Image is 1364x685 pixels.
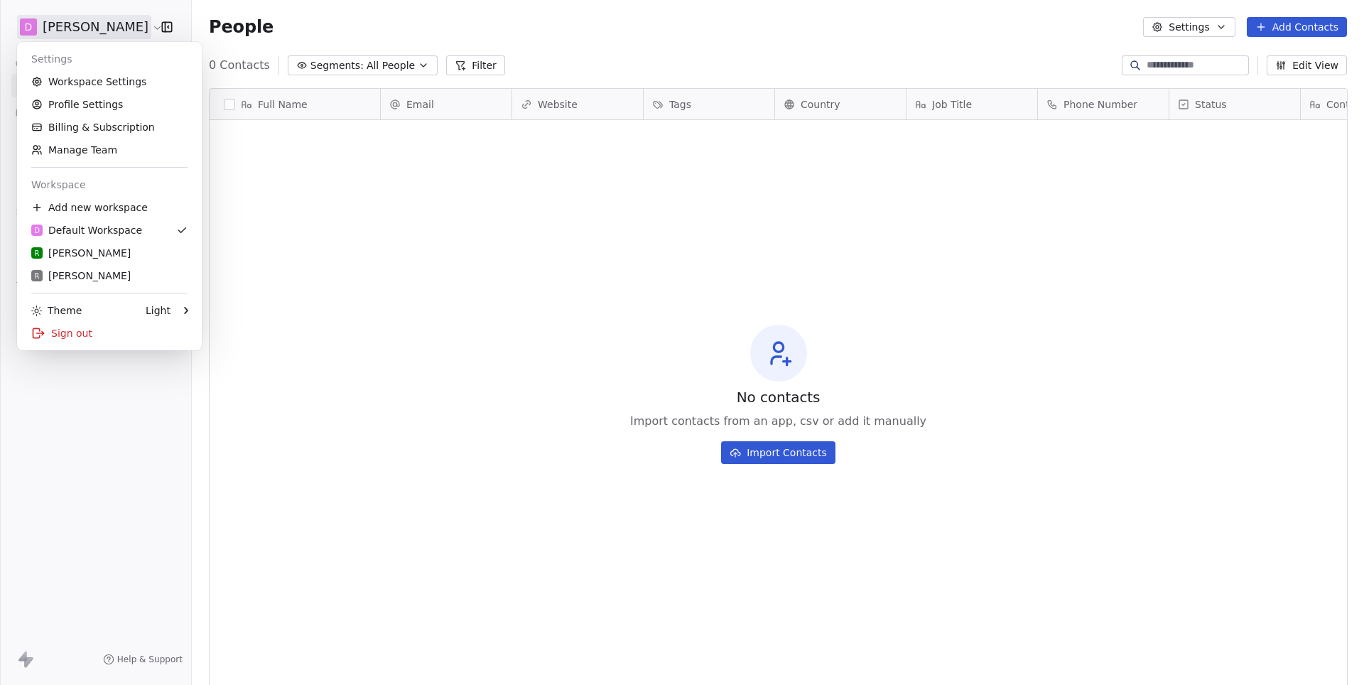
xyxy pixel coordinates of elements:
div: Sign out [23,322,196,345]
div: Settings [23,48,196,70]
div: Add new workspace [23,196,196,219]
span: D [34,225,40,236]
a: Workspace Settings [23,70,196,93]
a: Manage Team [23,139,196,161]
div: [PERSON_NAME] [31,246,131,260]
div: Light [146,303,170,318]
div: Theme [31,303,82,318]
span: R [35,248,40,259]
div: [PERSON_NAME] [31,269,131,283]
a: Billing & Subscription [23,116,196,139]
a: Profile Settings [23,93,196,116]
div: Workspace [23,173,196,196]
div: Default Workspace [31,223,142,237]
span: R [35,271,40,281]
